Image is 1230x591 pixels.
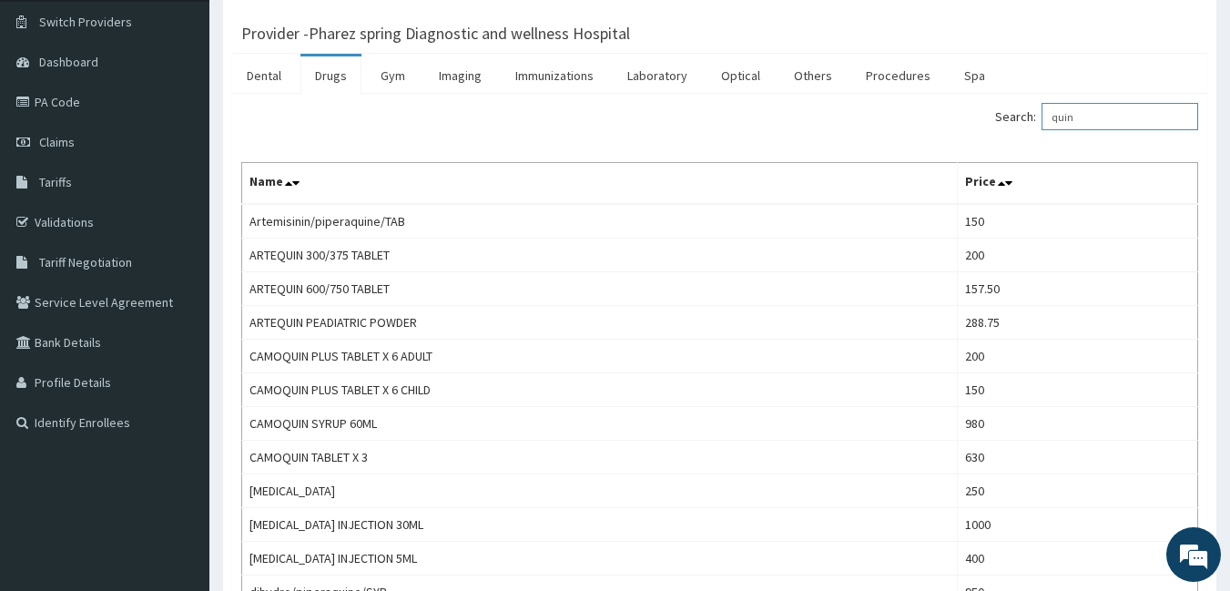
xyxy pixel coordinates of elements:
td: 150 [957,373,1197,407]
a: Procedures [851,56,945,95]
td: 980 [957,407,1197,441]
td: [MEDICAL_DATA] INJECTION 30ML [242,508,958,542]
div: Minimize live chat window [299,9,342,53]
a: Others [779,56,847,95]
td: 288.75 [957,306,1197,340]
td: Artemisinin/piperaquine/TAB [242,204,958,239]
h3: Provider - Pharez spring Diagnostic and wellness Hospital [241,25,630,42]
td: 157.50 [957,272,1197,306]
td: 400 [957,542,1197,576]
span: Switch Providers [39,14,132,30]
div: Chat with us now [95,102,306,126]
td: 150 [957,204,1197,239]
a: Imaging [424,56,496,95]
td: [MEDICAL_DATA] [242,474,958,508]
th: Price [957,163,1197,205]
span: Dashboard [39,54,98,70]
td: 250 [957,474,1197,508]
textarea: Type your message and hit 'Enter' [9,396,347,460]
td: 200 [957,239,1197,272]
td: [MEDICAL_DATA] INJECTION 5ML [242,542,958,576]
td: ARTEQUIN 300/375 TABLET [242,239,958,272]
span: We're online! [106,178,251,362]
td: CAMOQUIN TABLET X 3 [242,441,958,474]
td: CAMOQUIN PLUS TABLET X 6 CHILD [242,373,958,407]
td: 630 [957,441,1197,474]
td: CAMOQUIN SYRUP 60ML [242,407,958,441]
a: Optical [706,56,775,95]
th: Name [242,163,958,205]
td: ARTEQUIN 600/750 TABLET [242,272,958,306]
td: CAMOQUIN PLUS TABLET X 6 ADULT [242,340,958,373]
td: 1000 [957,508,1197,542]
span: Claims [39,134,75,150]
input: Search: [1042,103,1198,130]
a: Laboratory [613,56,702,95]
a: Drugs [300,56,361,95]
td: 200 [957,340,1197,373]
a: Dental [232,56,296,95]
a: Spa [950,56,1000,95]
img: d_794563401_company_1708531726252_794563401 [34,91,74,137]
a: Immunizations [501,56,608,95]
span: Tariffs [39,174,72,190]
label: Search: [995,103,1198,130]
span: Tariff Negotiation [39,254,132,270]
a: Gym [366,56,420,95]
td: ARTEQUIN PEADIATRIC POWDER [242,306,958,340]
